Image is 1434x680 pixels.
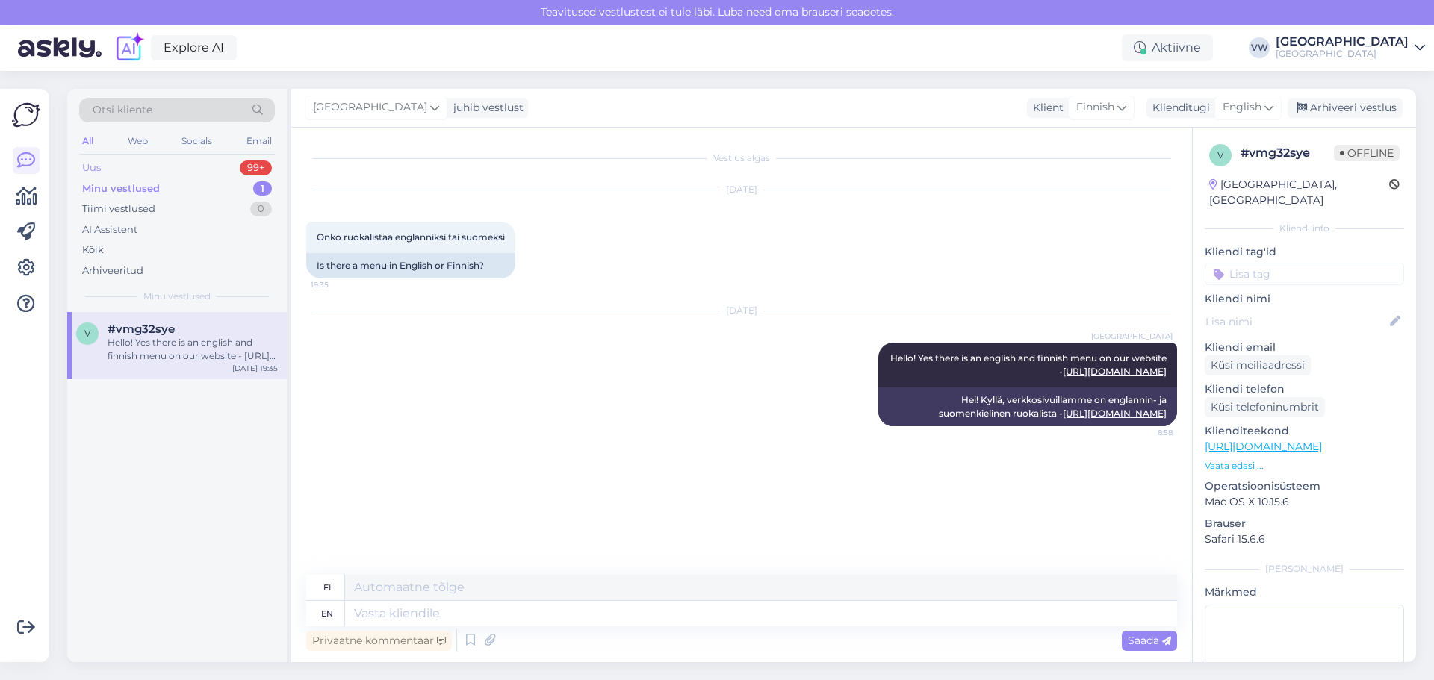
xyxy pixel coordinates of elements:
span: Otsi kliente [93,102,152,118]
div: AI Assistent [82,222,137,237]
span: 8:58 [1117,427,1173,438]
div: 1 [253,181,272,196]
p: Kliendi nimi [1205,291,1404,307]
div: Is there a menu in English or Finnish? [306,253,515,278]
div: Kliendi info [1205,222,1404,235]
div: [GEOGRAPHIC_DATA] [1276,48,1409,60]
div: Arhiveeritud [82,263,143,278]
div: Küsi meiliaadressi [1205,355,1311,375]
div: # vmg32sye [1241,144,1334,162]
a: [URL][DOMAIN_NAME] [1063,408,1167,419]
div: Vestlus algas [306,152,1177,165]
span: v [84,328,90,339]
div: juhib vestlust [447,100,524,116]
div: [GEOGRAPHIC_DATA], [GEOGRAPHIC_DATA] [1209,177,1389,208]
p: Kliendi email [1205,340,1404,355]
span: Onko ruokalistaa englanniksi tai suomeksi [317,231,505,243]
p: Kliendi telefon [1205,381,1404,397]
img: explore-ai [114,32,145,63]
div: [DATE] 19:35 [232,363,278,374]
span: [GEOGRAPHIC_DATA] [1091,331,1173,342]
div: Hello! Yes there is an english and finnish menu on our website - [URL][DOMAIN_NAME] [108,336,278,363]
div: Klienditugi [1146,100,1210,116]
span: v [1217,149,1223,160]
span: 19:35 [311,279,367,290]
span: Saada [1128,634,1171,647]
p: Operatsioonisüsteem [1205,478,1404,494]
div: en [321,601,333,626]
div: 0 [250,202,272,216]
span: Hello! Yes there is an english and finnish menu on our website - [890,352,1169,377]
div: Privaatne kommentaar [306,631,452,651]
a: [GEOGRAPHIC_DATA][GEOGRAPHIC_DATA] [1276,36,1425,60]
div: Arhiveeri vestlus [1288,98,1403,118]
img: Askly Logo [12,101,40,129]
div: 99+ [240,160,272,175]
div: Kõik [82,243,104,258]
div: fi [323,575,331,600]
a: Explore AI [151,35,237,60]
p: Brauser [1205,516,1404,531]
p: Vaata edasi ... [1205,459,1404,472]
div: [GEOGRAPHIC_DATA] [1276,36,1409,48]
input: Lisa tag [1205,263,1404,285]
span: Offline [1334,145,1400,161]
div: Aktiivne [1122,34,1213,61]
span: English [1223,99,1261,116]
p: Kliendi tag'id [1205,244,1404,260]
div: Uus [82,160,101,175]
div: Klient [1027,100,1064,116]
p: Mac OS X 10.15.6 [1205,494,1404,510]
span: Minu vestlused [143,290,211,303]
div: All [79,131,96,151]
p: Klienditeekond [1205,423,1404,439]
span: #vmg32sye [108,322,175,336]
div: VW [1249,37,1270,58]
div: Socials [179,131,215,151]
span: [GEOGRAPHIC_DATA] [313,99,427,116]
div: Hei! Kyllä, verkkosivuillamme on englannin- ja suomenkielinen ruokalista - [878,387,1177,426]
div: [DATE] [306,183,1177,196]
a: [URL][DOMAIN_NAME] [1205,440,1322,453]
input: Lisa nimi [1205,314,1387,330]
div: Email [243,131,275,151]
div: [PERSON_NAME] [1205,562,1404,575]
div: [DATE] [306,304,1177,317]
div: Küsi telefoninumbrit [1205,397,1325,417]
a: [URL][DOMAIN_NAME] [1063,366,1167,377]
span: Finnish [1076,99,1114,116]
p: Märkmed [1205,584,1404,600]
div: Minu vestlused [82,181,160,196]
p: Safari 15.6.6 [1205,531,1404,547]
div: Tiimi vestlused [82,202,155,216]
div: Web [125,131,151,151]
